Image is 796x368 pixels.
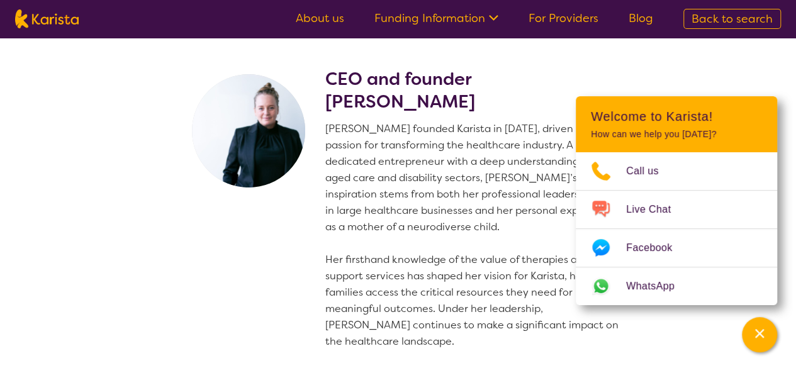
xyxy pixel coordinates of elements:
[15,9,79,28] img: Karista logo
[529,11,598,26] a: For Providers
[591,109,762,124] h2: Welcome to Karista!
[692,11,773,26] span: Back to search
[325,121,625,350] p: [PERSON_NAME] founded Karista in [DATE], driven by her passion for transforming the healthcare in...
[591,129,762,140] p: How can we help you [DATE]?
[626,238,687,257] span: Facebook
[626,162,674,181] span: Call us
[576,96,777,305] div: Channel Menu
[683,9,781,29] a: Back to search
[325,68,625,113] h2: CEO and founder [PERSON_NAME]
[629,11,653,26] a: Blog
[742,317,777,352] button: Channel Menu
[626,277,690,296] span: WhatsApp
[626,200,686,219] span: Live Chat
[576,152,777,305] ul: Choose channel
[576,267,777,305] a: Web link opens in a new tab.
[296,11,344,26] a: About us
[374,11,498,26] a: Funding Information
